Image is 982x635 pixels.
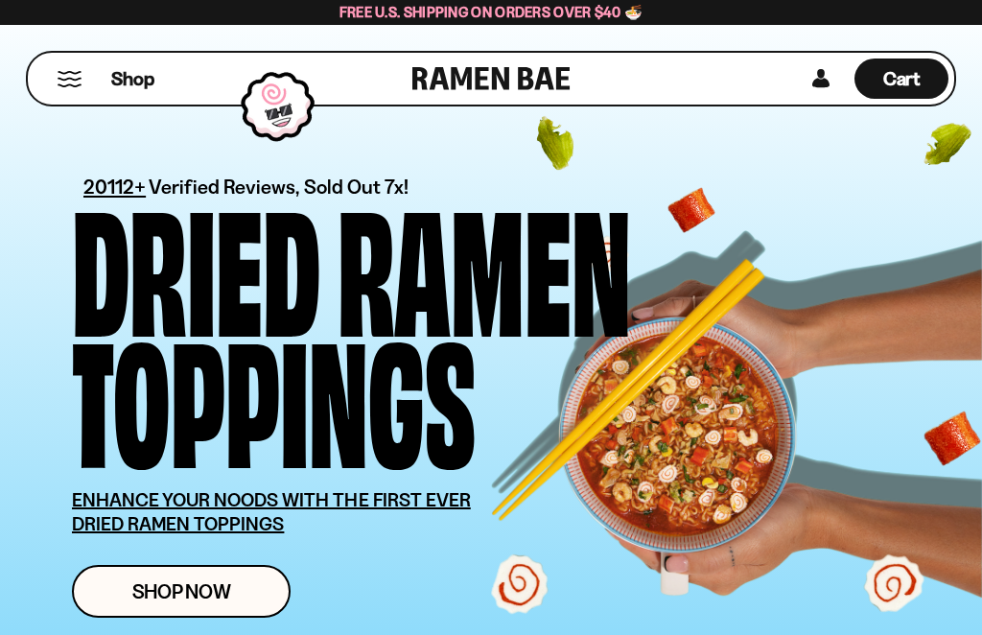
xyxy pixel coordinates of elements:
a: Shop [111,59,154,99]
span: Free U.S. Shipping on Orders over $40 🍜 [339,3,643,21]
div: Ramen [338,197,631,328]
div: Dried [72,197,320,328]
span: Cart [883,67,921,90]
span: Shop Now [132,581,231,601]
u: ENHANCE YOUR NOODS WITH THE FIRST EVER DRIED RAMEN TOPPINGS [72,488,471,535]
div: Toppings [72,328,476,459]
button: Mobile Menu Trigger [57,71,82,87]
a: Cart [854,53,948,105]
span: Shop [111,66,154,92]
a: Shop Now [72,565,291,618]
